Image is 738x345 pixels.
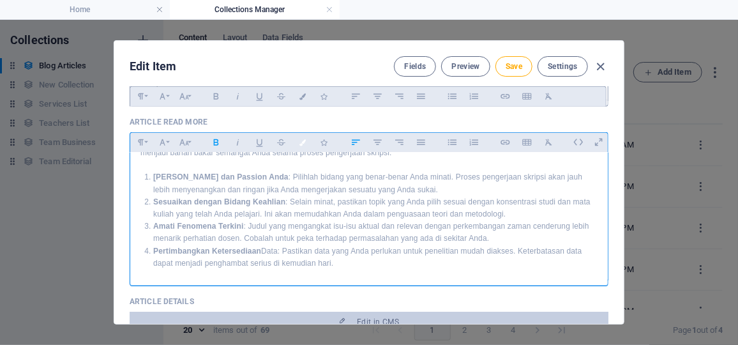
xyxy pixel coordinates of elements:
[410,134,431,151] button: Align Justify
[451,61,479,72] span: Preview
[292,134,313,151] button: Colors
[538,88,559,105] button: Clear Formatting
[389,88,409,105] button: Align Right
[495,134,515,151] button: Insert Link
[442,134,462,151] button: Unordered List
[153,222,234,231] strong: Amati Fenomena Terk
[463,134,484,151] button: Ordered List
[206,134,226,151] button: Bold (Ctrl+B)
[538,134,559,151] button: Clear Formatting
[404,61,426,72] span: Fields
[292,88,313,105] button: Colors
[345,88,366,105] button: Align Left
[130,312,608,332] button: Edit in CMS
[153,245,598,270] li: Data: Pastikan data yang Anda perlukan untuk penelitian mudah diakses. Keterbatasan data dapat me...
[227,134,248,151] button: Italic (Ctrl+I)
[271,88,291,105] button: Strikethrough
[234,222,243,231] strong: ini
[153,220,598,245] li: : Judul yang mengangkat isu-isu aktual dan relevan dengan perkembangan zaman cenderung lebih mena...
[442,88,462,105] button: Unordered List
[506,61,522,72] span: Save
[314,134,335,151] button: Icons
[548,61,578,72] span: Settings
[410,88,431,105] button: Align Justify
[357,317,399,327] span: Edit in CMS
[271,134,291,151] button: Strikethrough
[569,132,589,152] i: Edit HTML
[345,134,366,151] button: Align Left
[227,88,248,105] button: Italic (Ctrl+I)
[516,88,537,105] button: Insert Table
[463,88,484,105] button: Ordered List
[495,88,515,105] button: Insert Link
[170,3,340,17] h4: Collections Manager
[130,296,608,307] p: Article Details
[153,247,261,256] strong: Pertimbangkan Ketersediaan
[367,134,388,151] button: Align Center
[538,56,588,77] button: Settings
[153,196,598,220] li: : Selain minat, pastikan topik yang Anda pilih sesuai dengan konsentrasi studi dan mata kuliah ya...
[441,56,490,77] button: Preview
[174,88,194,105] button: Font Size
[389,134,409,151] button: Align Right
[153,172,289,181] strong: [PERSON_NAME] dan Passion Anda
[589,132,608,152] i: Open as overlay
[206,88,226,105] button: Bold (Ctrl+B)
[153,197,285,206] strong: Sesuaikan dengan Bidang Keahlian
[367,88,388,105] button: Align Center
[130,117,608,127] p: Article Read More
[394,56,436,77] button: Fields
[314,88,335,105] button: Icons
[153,171,598,195] li: : Pilihlah bidang yang benar-benar Anda minati. Proses pengerjaan skripsi akan jauh lebih menyena...
[495,56,532,77] button: Save
[174,134,194,151] button: Font Size
[249,134,269,151] button: Underline (Ctrl+U)
[516,134,537,151] button: Insert Table
[249,88,269,105] button: Underline (Ctrl+U)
